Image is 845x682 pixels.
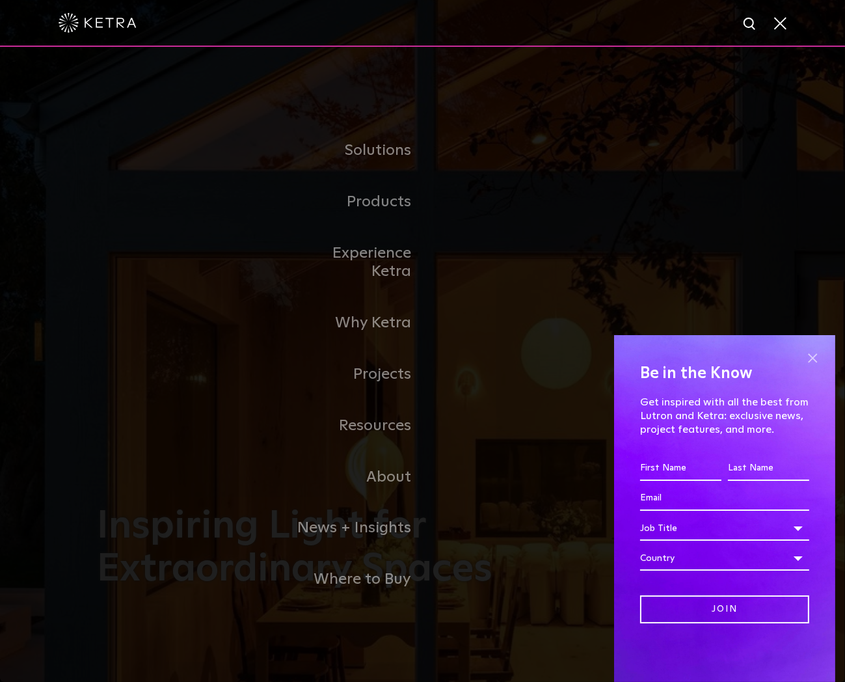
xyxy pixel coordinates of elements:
a: Projects [289,349,423,400]
input: First Name [640,456,721,481]
input: Join [640,595,809,623]
a: Experience Ketra [289,228,423,298]
img: ketra-logo-2019-white [59,13,137,33]
input: Last Name [728,456,809,481]
input: Email [640,486,809,511]
h4: Be in the Know [640,361,809,386]
a: Solutions [289,125,423,176]
div: Country [640,546,809,571]
div: Job Title [640,516,809,541]
a: Why Ketra [289,297,423,349]
a: News + Insights [289,502,423,554]
p: Get inspired with all the best from Lutron and Ketra: exclusive news, project features, and more. [640,396,809,436]
div: Navigation Menu [289,125,556,605]
a: Products [289,176,423,228]
a: Where to Buy [289,554,423,605]
a: Resources [289,400,423,452]
a: About [289,452,423,503]
img: search icon [742,16,758,33]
